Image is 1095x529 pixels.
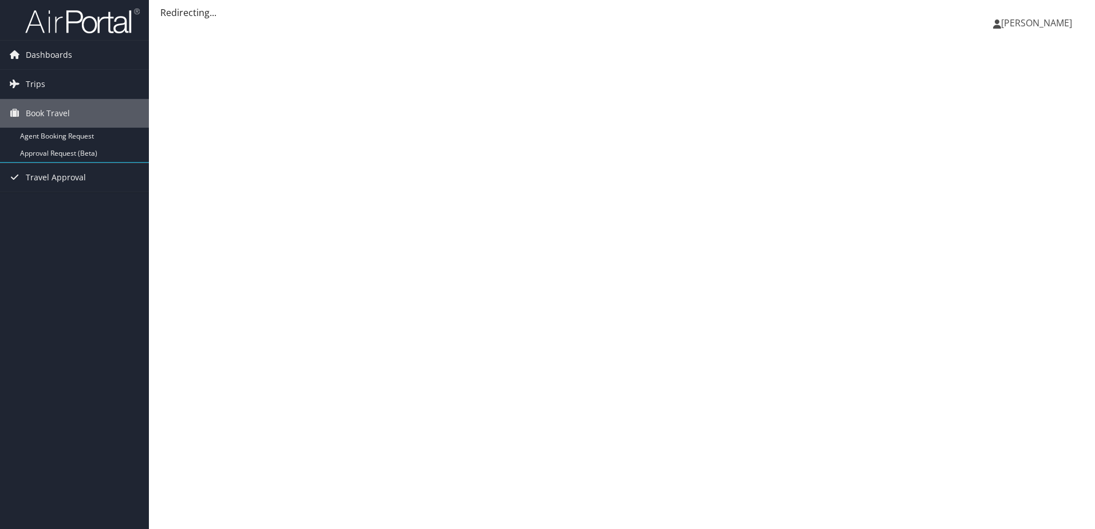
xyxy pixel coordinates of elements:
[26,163,86,192] span: Travel Approval
[25,7,140,34] img: airportal-logo.png
[26,99,70,128] span: Book Travel
[993,6,1084,40] a: [PERSON_NAME]
[26,70,45,98] span: Trips
[26,41,72,69] span: Dashboards
[160,6,1084,19] div: Redirecting...
[1001,17,1072,29] span: [PERSON_NAME]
